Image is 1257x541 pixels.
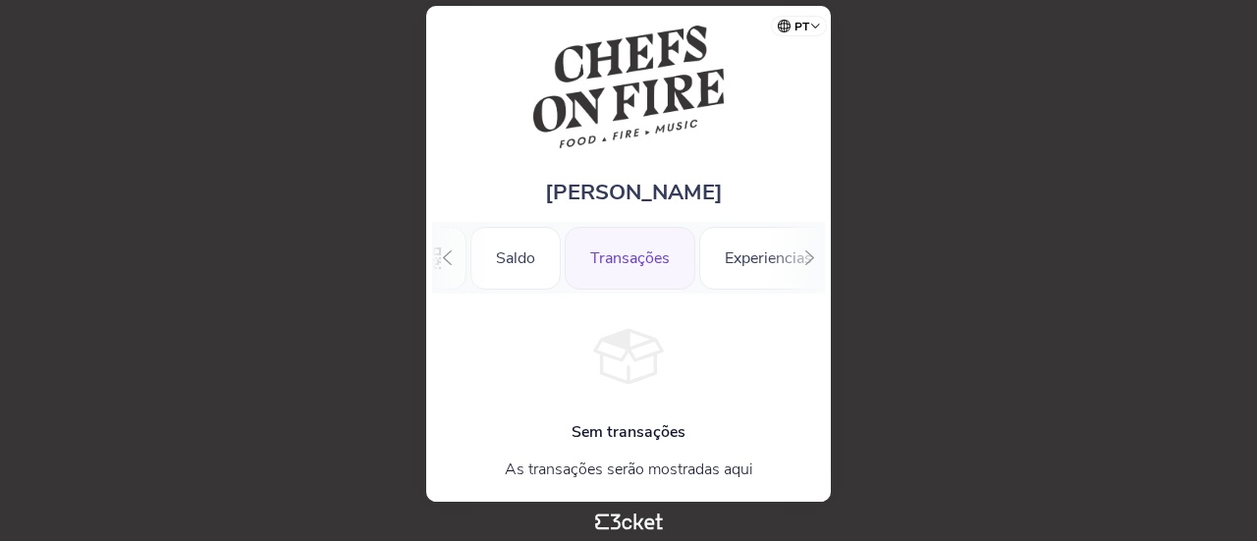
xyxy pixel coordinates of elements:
[565,227,695,290] div: Transações
[442,459,815,480] p: As transações serão mostradas aqui
[533,26,723,148] img: Chefs on Fire Madrid 2025
[565,245,695,267] a: Transações
[470,227,561,290] div: Saldo
[699,245,838,267] a: Experiencias
[442,421,815,443] h4: Sem transações
[699,227,838,290] div: Experiencias
[545,178,723,207] span: [PERSON_NAME]
[470,245,561,267] a: Saldo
